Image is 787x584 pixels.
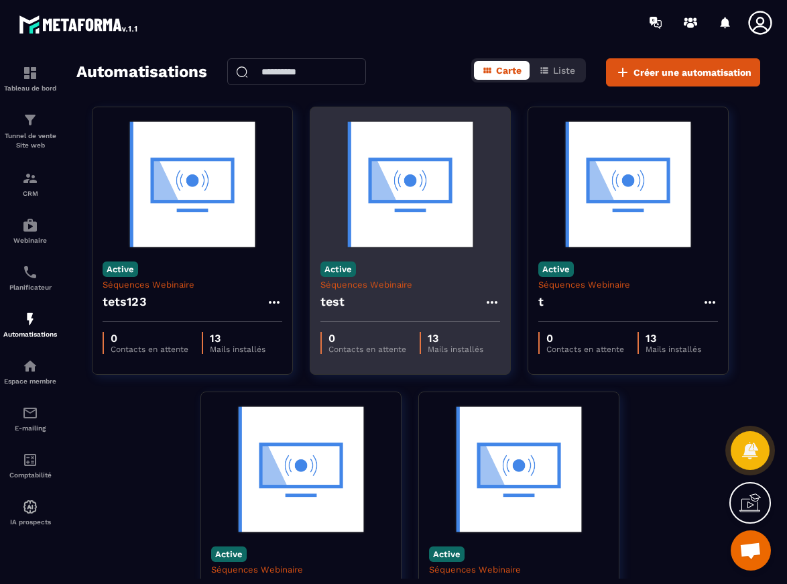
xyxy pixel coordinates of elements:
p: Mails installés [210,345,265,354]
p: Active [429,546,465,562]
a: automationsautomationsWebinaire [3,207,57,254]
a: automationsautomationsAutomatisations [3,301,57,348]
h4: test [320,292,345,311]
p: Séquences Webinaire [538,280,718,290]
a: formationformationTableau de bord [3,55,57,102]
button: Carte [474,61,530,80]
p: Séquences Webinaire [320,280,500,290]
p: Mails installés [646,345,701,354]
img: automations [22,217,38,233]
p: E-mailing [3,424,57,432]
p: Planificateur [3,284,57,291]
p: Séquences Webinaire [429,565,609,575]
a: formationformationCRM [3,160,57,207]
p: Active [538,261,574,277]
img: automation-background [103,117,282,251]
img: formation [22,170,38,186]
img: automations [22,311,38,327]
img: automation-background [429,402,609,536]
p: 13 [646,332,701,345]
h4: tets123 [103,292,147,311]
p: 13 [210,332,265,345]
p: Séquences Webinaire [103,280,282,290]
p: Tunnel de vente Site web [3,131,57,150]
p: Active [211,546,247,562]
p: IA prospects [3,518,57,526]
span: Créer une automatisation [633,66,751,79]
p: 0 [546,332,624,345]
img: automation-background [320,117,500,251]
a: accountantaccountantComptabilité [3,442,57,489]
img: automations [22,499,38,515]
h4: t [538,292,544,311]
p: Espace membre [3,377,57,385]
p: Contacts en attente [328,345,406,354]
p: Automatisations [3,331,57,338]
h2: Automatisations [76,58,207,86]
a: emailemailE-mailing [3,395,57,442]
img: email [22,405,38,421]
img: automation-background [538,117,718,251]
p: Tableau de bord [3,84,57,92]
p: Active [320,261,356,277]
img: formation [22,65,38,81]
img: automations [22,358,38,374]
p: 0 [111,332,188,345]
a: Open chat [731,530,771,571]
p: Active [103,261,138,277]
button: Créer une automatisation [606,58,760,86]
p: Webinaire [3,237,57,244]
p: Mails installés [428,345,483,354]
a: automationsautomationsEspace membre [3,348,57,395]
a: schedulerschedulerPlanificateur [3,254,57,301]
img: automation-background [211,402,391,536]
p: Contacts en attente [111,345,188,354]
img: logo [19,12,139,36]
img: accountant [22,452,38,468]
p: 0 [328,332,406,345]
img: scheduler [22,264,38,280]
span: Carte [496,65,522,76]
button: Liste [531,61,583,80]
a: formationformationTunnel de vente Site web [3,102,57,160]
p: Séquences Webinaire [211,565,391,575]
span: Liste [553,65,575,76]
p: 13 [428,332,483,345]
p: CRM [3,190,57,197]
img: formation [22,112,38,128]
p: Comptabilité [3,471,57,479]
p: Contacts en attente [546,345,624,354]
